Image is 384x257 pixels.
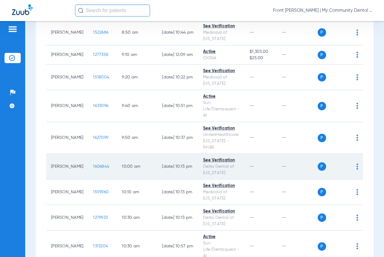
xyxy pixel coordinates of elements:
[203,234,240,240] div: Active
[46,205,88,231] td: [PERSON_NAME]
[157,122,198,154] td: [DATE] 10:37 PM
[356,52,358,58] img: group-dot-blue.svg
[277,179,318,205] td: --
[203,68,240,74] div: See Verification
[318,242,326,251] span: P
[203,208,240,215] div: See Verification
[203,157,240,164] div: See Verification
[250,75,254,79] span: --
[273,8,372,14] span: Front [PERSON_NAME] | My Community Dental Centers
[117,20,157,45] td: 8:50 AM
[203,29,240,42] div: Medicaid of [US_STATE]
[117,205,157,231] td: 10:30 AM
[93,53,108,57] span: 1277358
[157,154,198,179] td: [DATE] 10:13 PM
[75,5,150,17] input: Search for patients
[250,244,254,248] span: --
[250,49,272,55] span: $1,303.00
[250,216,254,220] span: --
[277,45,318,65] td: --
[157,20,198,45] td: [DATE] 10:44 PM
[356,135,358,141] img: group-dot-blue.svg
[12,5,33,15] img: Zuub Logo
[318,51,326,59] span: P
[203,74,240,87] div: Medicaid of [US_STATE]
[157,205,198,231] td: [DATE] 10:13 PM
[250,164,254,169] span: --
[203,55,240,61] div: CIGNA
[203,183,240,189] div: See Verification
[8,26,17,33] img: hamburger-icon
[318,134,326,142] span: P
[356,164,358,170] img: group-dot-blue.svg
[203,100,240,119] div: Sun Life/Dentaquest - AI
[93,30,108,35] span: 1522686
[93,216,108,220] span: 1279933
[277,20,318,45] td: --
[356,74,358,80] img: group-dot-blue.svg
[250,55,272,61] span: $25.00
[277,65,318,90] td: --
[318,213,326,222] span: P
[277,122,318,154] td: --
[157,65,198,90] td: [DATE] 10:22 PM
[356,29,358,35] img: group-dot-blue.svg
[78,8,83,13] img: Search Icon
[203,215,240,227] div: Delta Dental of [US_STATE]
[250,30,254,35] span: --
[203,93,240,100] div: Active
[157,179,198,205] td: [DATE] 10:13 PM
[93,164,109,169] span: 1606844
[203,132,240,151] div: UnitedHealthcare [US_STATE] - (HUB)
[318,28,326,37] span: P
[318,162,326,171] span: P
[356,215,358,221] img: group-dot-blue.svg
[93,104,108,108] span: 1633096
[117,179,157,205] td: 10:10 AM
[250,136,254,140] span: --
[203,125,240,132] div: See Verification
[277,154,318,179] td: --
[46,90,88,122] td: [PERSON_NAME]
[250,104,254,108] span: --
[250,190,254,194] span: --
[354,228,384,257] iframe: Chat Widget
[46,154,88,179] td: [PERSON_NAME]
[117,65,157,90] td: 9:20 AM
[356,103,358,109] img: group-dot-blue.svg
[203,189,240,202] div: Medicaid of [US_STATE]
[203,164,240,176] div: Delta Dental of [US_STATE]
[46,45,88,65] td: [PERSON_NAME]
[46,179,88,205] td: [PERSON_NAME]
[93,190,109,194] span: 1593960
[356,189,358,195] img: group-dot-blue.svg
[117,122,157,154] td: 9:50 AM
[117,90,157,122] td: 9:40 AM
[318,188,326,196] span: P
[46,65,88,90] td: [PERSON_NAME]
[93,244,108,248] span: 1313204
[277,90,318,122] td: --
[117,45,157,65] td: 9:10 AM
[93,75,109,79] span: 1518004
[203,23,240,29] div: See Verification
[157,90,198,122] td: [DATE] 10:51 PM
[318,102,326,110] span: P
[46,20,88,45] td: [PERSON_NAME]
[277,205,318,231] td: --
[46,122,88,154] td: [PERSON_NAME]
[117,154,157,179] td: 10:00 AM
[93,136,108,140] span: 1627099
[203,49,240,55] div: Active
[318,73,326,81] span: P
[157,45,198,65] td: [DATE] 12:09 AM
